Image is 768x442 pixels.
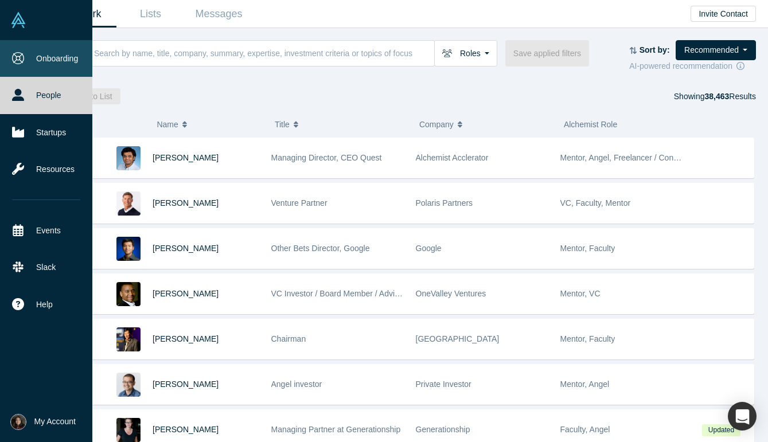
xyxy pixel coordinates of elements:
button: Name [157,112,263,136]
a: [PERSON_NAME] [153,334,219,343]
img: Juan Scarlett's Profile Image [116,282,141,306]
button: Company [419,112,552,136]
span: Generationship [416,425,470,434]
a: [PERSON_NAME] [153,380,219,389]
span: Name [157,112,178,136]
span: Chairman [271,334,306,343]
img: Steven Kan's Profile Image [116,237,141,261]
span: Title [275,112,290,136]
span: Mentor, Angel [560,380,610,389]
button: Roles [434,40,497,67]
img: Alchemist Vault Logo [10,12,26,28]
a: [PERSON_NAME] [153,198,219,208]
span: Google [416,244,442,253]
img: Gary Swart's Profile Image [116,191,141,216]
span: Managing Partner at Generationship [271,425,401,434]
button: Invite Contact [691,6,756,22]
a: [PERSON_NAME] [153,244,219,253]
span: OneValley Ventures [416,289,486,298]
a: Messages [185,1,253,28]
img: Timothy Chou's Profile Image [116,327,141,351]
div: Showing [674,88,756,104]
span: Managing Director, CEO Quest [271,153,382,162]
a: Lists [116,1,185,28]
span: Alchemist Role [564,120,617,129]
button: Title [275,112,407,136]
span: Company [419,112,454,136]
strong: 38,463 [704,92,729,101]
a: [PERSON_NAME] [153,153,219,162]
span: Angel investor [271,380,322,389]
button: Add to List [67,88,120,104]
span: Alchemist Acclerator [416,153,489,162]
span: Mentor, VC [560,289,601,298]
img: Danny Chee's Profile Image [116,373,141,397]
span: VC, Faculty, Mentor [560,198,631,208]
span: Polaris Partners [416,198,473,208]
span: Results [704,92,756,101]
strong: Sort by: [640,45,670,54]
button: Recommended [676,40,756,60]
span: VC Investor / Board Member / Advisor [271,289,406,298]
span: Updated [702,424,740,436]
button: Save applied filters [505,40,589,67]
img: Rachel Chalmers's Profile Image [116,418,141,442]
div: AI-powered recommendation [629,60,756,72]
span: Mentor, Faculty [560,334,615,343]
img: Roya Meykadeh's Account [10,414,26,430]
a: [PERSON_NAME] [153,289,219,298]
span: My Account [34,416,76,428]
span: Private Investor [416,380,471,389]
span: Faculty, Angel [560,425,610,434]
button: My Account [10,414,76,430]
span: Help [36,299,53,311]
input: Search by name, title, company, summary, expertise, investment criteria or topics of focus [93,40,434,67]
span: [GEOGRAPHIC_DATA] [416,334,500,343]
a: [PERSON_NAME] [153,425,219,434]
span: Venture Partner [271,198,328,208]
img: Gnani Palanikumar's Profile Image [116,146,141,170]
span: Other Bets Director, Google [271,244,370,253]
span: Mentor, Faculty [560,244,615,253]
